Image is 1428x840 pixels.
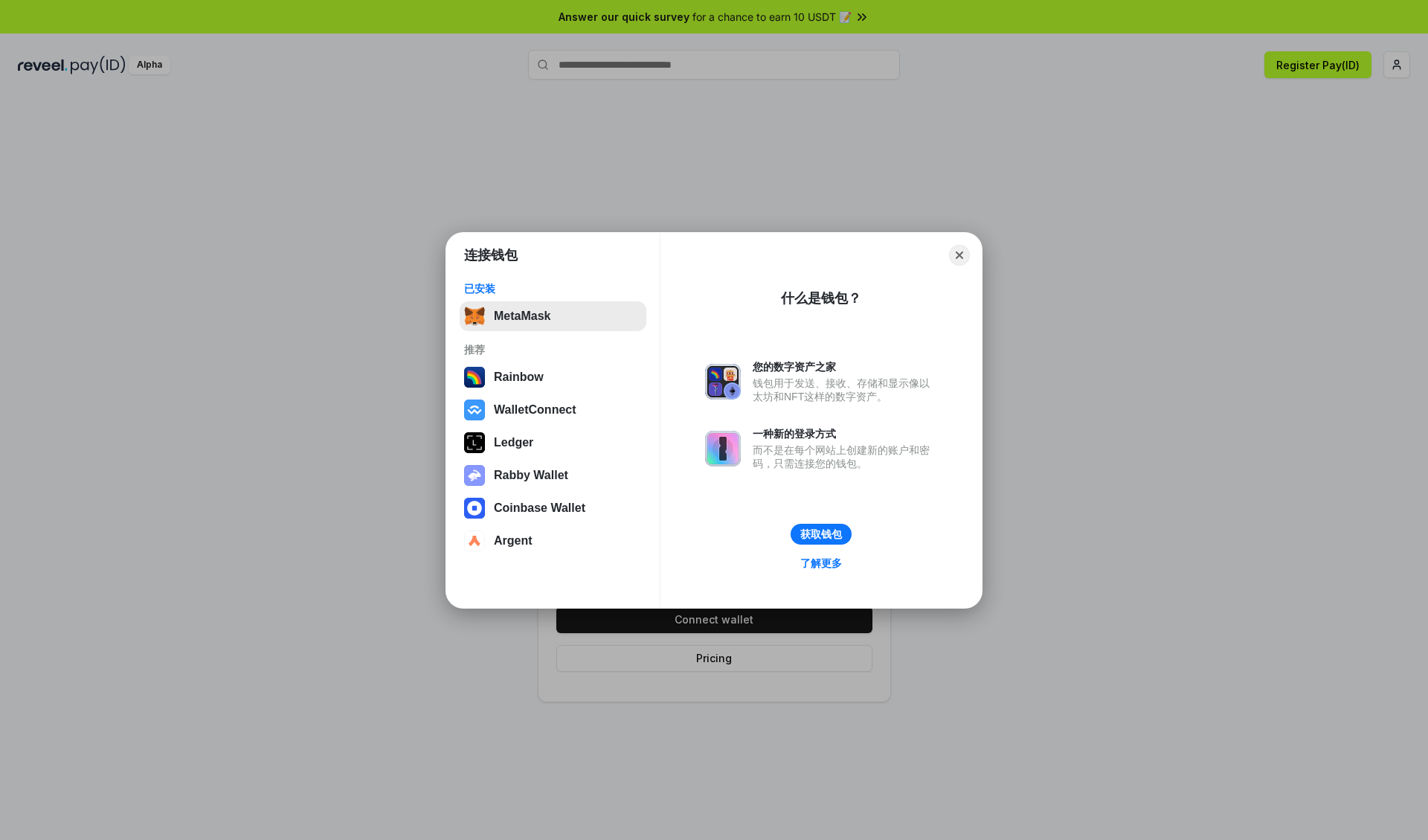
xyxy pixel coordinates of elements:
[781,289,861,307] div: 什么是钱包？
[460,301,646,331] button: MetaMask
[791,554,851,573] a: 了解更多
[464,367,485,388] img: svg+xml,%3Csvg%20width%3D%22120%22%20height%3D%22120%22%20viewBox%3D%220%200%20120%20120%22%20fil...
[464,465,485,486] img: svg+xml,%3Csvg%20xmlns%3D%22http%3A%2F%2Fwww.w3.org%2F2000%2Fsvg%22%20fill%3D%22none%22%20viewBox...
[494,403,576,417] div: WalletConnect
[464,400,485,420] img: svg+xml,%3Csvg%20width%3D%2228%22%20height%3D%2228%22%20viewBox%3D%220%200%2028%2028%22%20fill%3D...
[464,432,485,453] img: svg+xml,%3Csvg%20xmlns%3D%22http%3A%2F%2Fwww.w3.org%2F2000%2Fsvg%22%20width%3D%2228%22%20height%3...
[464,306,485,327] img: svg+xml,%3Csvg%20fill%3D%22none%22%20height%3D%2233%22%20viewBox%3D%220%200%2035%2033%22%20width%...
[494,469,568,482] div: Rabby Wallet
[464,282,642,295] div: 已安装
[705,364,741,400] img: svg+xml,%3Csvg%20xmlns%3D%22http%3A%2F%2Fwww.w3.org%2F2000%2Fsvg%22%20fill%3D%22none%22%20viewBox...
[494,310,550,323] div: MetaMask
[753,443,937,470] div: 而不是在每个网站上创建新的账户和密码，只需连接您的钱包。
[460,461,646,490] button: Rabby Wallet
[494,534,533,548] div: Argent
[464,343,642,356] div: 推荐
[460,428,646,458] button: Ledger
[753,427,937,440] div: 一种新的登录方式
[464,498,485,519] img: svg+xml,%3Csvg%20width%3D%2228%22%20height%3D%2228%22%20viewBox%3D%220%200%2028%2028%22%20fill%3D...
[949,245,970,266] button: Close
[800,528,842,541] div: 获取钱包
[494,371,544,384] div: Rainbow
[460,362,646,392] button: Rainbow
[753,376,937,403] div: 钱包用于发送、接收、存储和显示像以太坊和NFT这样的数字资产。
[791,524,852,545] button: 获取钱包
[460,493,646,523] button: Coinbase Wallet
[464,246,518,264] h1: 连接钱包
[460,526,646,556] button: Argent
[753,360,937,373] div: 您的数字资产之家
[460,395,646,425] button: WalletConnect
[494,501,585,515] div: Coinbase Wallet
[800,557,842,570] div: 了解更多
[494,436,533,449] div: Ledger
[705,431,741,467] img: svg+xml,%3Csvg%20xmlns%3D%22http%3A%2F%2Fwww.w3.org%2F2000%2Fsvg%22%20fill%3D%22none%22%20viewBox...
[464,530,485,551] img: svg+xml,%3Csvg%20width%3D%2228%22%20height%3D%2228%22%20viewBox%3D%220%200%2028%2028%22%20fill%3D...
